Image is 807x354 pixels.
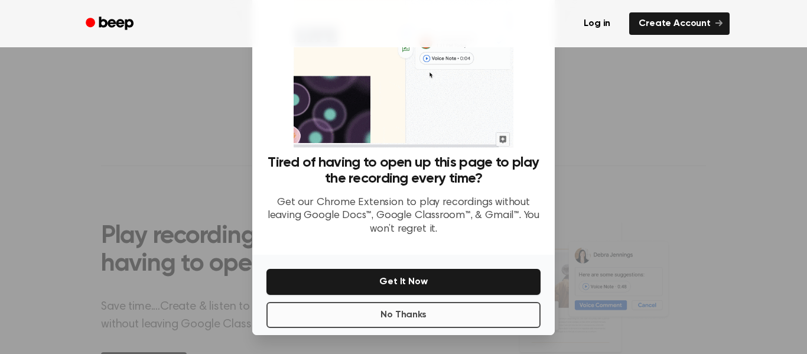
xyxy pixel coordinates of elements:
[629,12,730,35] a: Create Account
[266,302,541,328] button: No Thanks
[266,196,541,236] p: Get our Chrome Extension to play recordings without leaving Google Docs™, Google Classroom™, & Gm...
[572,10,622,37] a: Log in
[266,269,541,295] button: Get It Now
[77,12,144,35] a: Beep
[266,155,541,187] h3: Tired of having to open up this page to play the recording every time?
